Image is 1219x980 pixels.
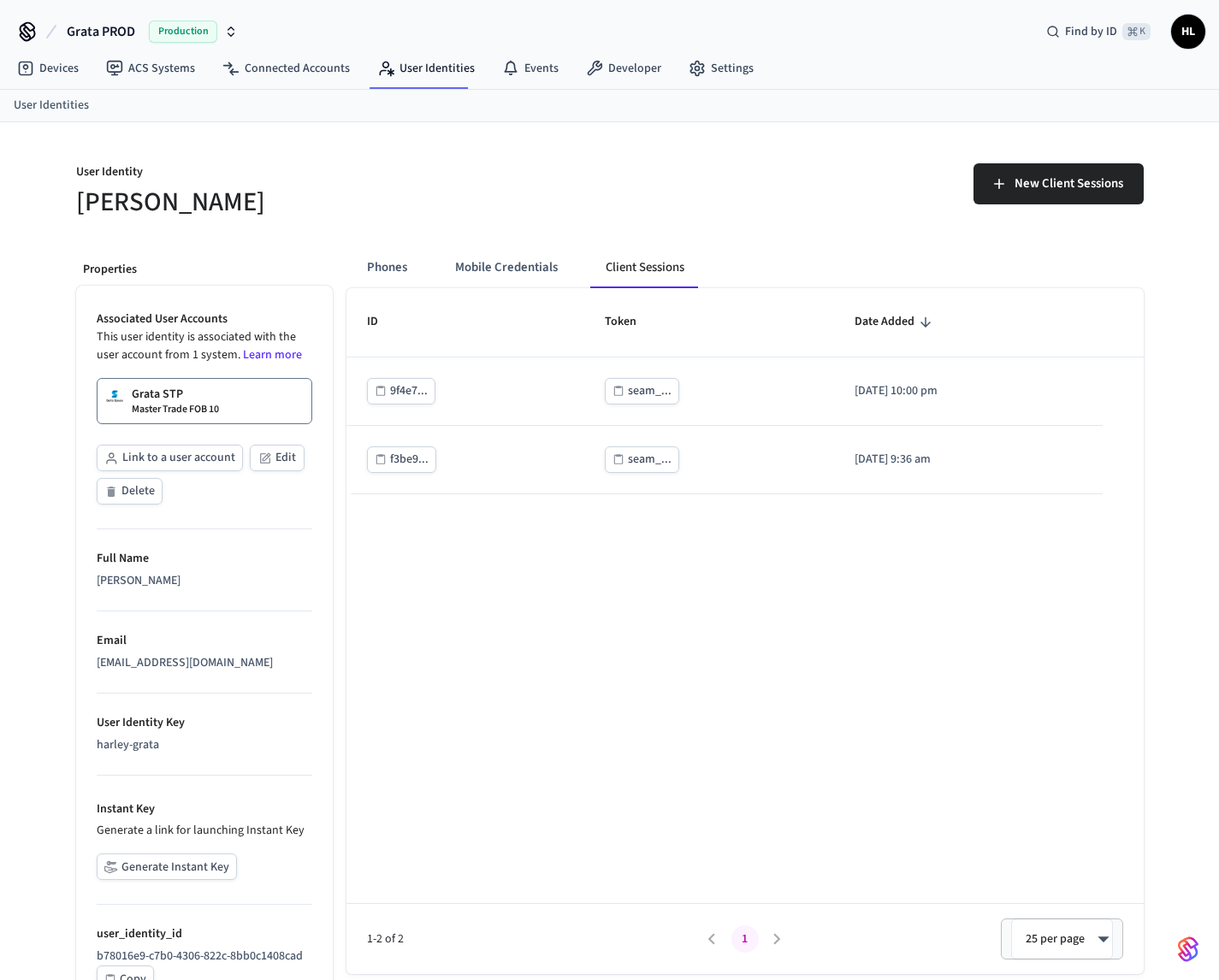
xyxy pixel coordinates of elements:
[250,445,305,471] button: Edit
[67,21,135,42] span: Grata PROD
[97,822,312,840] p: Generate a link for launching Instant Key
[1033,16,1164,47] div: Find by ID⌘ K
[390,381,428,402] div: 9f4e7...
[488,53,572,84] a: Events
[104,386,125,406] img: Salto Space Logo
[92,53,209,84] a: ACS Systems
[592,247,698,288] button: Client Sessions
[441,247,571,288] button: Mobile Credentials
[83,261,326,279] p: Properties
[149,21,217,43] span: Production
[1178,936,1198,963] img: SeamLogoGradient.69752ec5.svg
[367,930,696,948] span: 1-2 of 2
[628,381,672,402] div: seam_...
[132,386,183,403] p: Grata STP
[364,53,488,84] a: User Identities
[572,53,675,84] a: Developer
[1173,16,1204,47] span: HL
[675,53,767,84] a: Settings
[1122,23,1151,40] span: ⌘ K
[97,654,312,672] div: [EMAIL_ADDRESS][DOMAIN_NAME]
[3,53,92,84] a: Devices
[97,328,312,364] p: This user identity is associated with the user account from 1 system.
[97,800,312,818] p: Instant Key
[97,310,312,328] p: Associated User Accounts
[605,446,679,473] button: seam_...
[628,449,672,470] div: seam_...
[97,853,237,880] button: Generate Instant Key
[353,247,421,288] button: Phones
[97,572,312,590] div: [PERSON_NAME]
[97,948,312,965] p: b78016e9-c7b0-4306-822c-8bb0c1408cad
[97,736,312,754] div: harley-grata
[367,309,400,335] span: ID
[855,451,1081,469] p: [DATE] 9:36 am
[76,163,600,185] p: User Identity
[14,97,89,115] a: User Identities
[97,550,312,568] p: Full Name
[605,378,679,404] button: seam_...
[97,478,163,505] button: Delete
[855,309,937,335] span: Date Added
[97,925,312,943] p: user_identity_id
[1171,15,1205,49] button: HL
[97,378,312,424] a: Grata STPMaster Trade FOB 10
[132,403,219,416] p: Master Trade FOB 10
[367,378,435,404] button: 9f4e7...
[696,925,794,953] nav: pagination navigation
[1065,23,1117,40] span: Find by ID
[1015,173,1123,195] span: New Client Sessions
[731,925,759,953] button: page 1
[97,632,312,650] p: Email
[97,714,312,732] p: User Identity Key
[346,288,1144,493] table: sticky table
[390,449,429,470] div: f3be9...
[209,53,364,84] a: Connected Accounts
[243,346,302,363] a: Learn more
[367,446,436,473] button: f3be9...
[973,163,1144,204] button: New Client Sessions
[1011,918,1113,959] div: 25 per page
[605,309,659,335] span: Token
[76,185,600,220] h5: [PERSON_NAME]
[97,445,243,471] button: Link to a user account
[855,382,1081,400] p: [DATE] 10:00 pm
